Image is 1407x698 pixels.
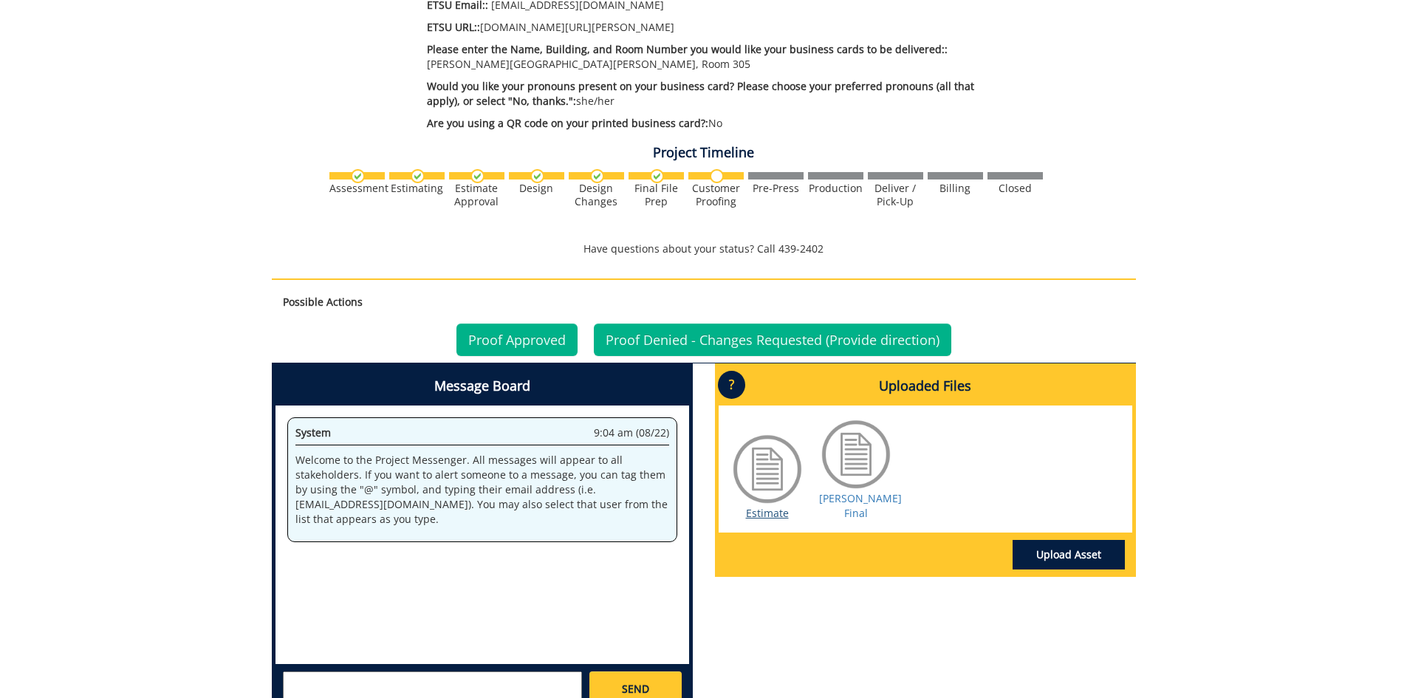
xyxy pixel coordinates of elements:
[710,169,724,183] img: no
[650,169,664,183] img: checkmark
[987,182,1043,195] div: Closed
[427,79,1005,109] p: she/her
[688,182,744,208] div: Customer Proofing
[295,425,331,439] span: System
[629,182,684,208] div: Final File Prep
[718,371,745,399] p: ?
[928,182,983,195] div: Billing
[808,182,863,195] div: Production
[272,242,1136,256] p: Have questions about your status? Call 439-2402
[411,169,425,183] img: checkmark
[449,182,504,208] div: Estimate Approval
[283,295,363,309] strong: Possible Actions
[427,42,948,56] span: Please enter the Name, Building, and Room Number you would like your business cards to be deliver...
[594,324,951,356] a: Proof Denied - Changes Requested (Provide direction)
[868,182,923,208] div: Deliver / Pick-Up
[427,20,480,34] span: ETSU URL::
[509,182,564,195] div: Design
[594,425,669,440] span: 9:04 am (08/22)
[748,182,804,195] div: Pre-Press
[275,367,689,406] h4: Message Board
[427,116,708,130] span: Are you using a QR code on your printed business card?:
[295,453,669,527] p: Welcome to the Project Messenger. All messages will appear to all stakeholders. If you want to al...
[746,506,789,520] a: Estimate
[351,169,365,183] img: checkmark
[719,367,1132,406] h4: Uploaded Files
[272,146,1136,160] h4: Project Timeline
[427,79,974,108] span: Would you like your pronouns present on your business card? Please choose your preferred pronouns...
[530,169,544,183] img: checkmark
[470,169,485,183] img: checkmark
[329,182,385,195] div: Assessment
[569,182,624,208] div: Design Changes
[622,682,649,697] span: SEND
[819,491,902,520] a: [PERSON_NAME] Final
[427,42,1005,72] p: [PERSON_NAME][GEOGRAPHIC_DATA][PERSON_NAME], Room 305
[1013,540,1125,569] a: Upload Asset
[456,324,578,356] a: Proof Approved
[389,182,445,195] div: Estimating
[427,20,1005,35] p: [DOMAIN_NAME][URL][PERSON_NAME]
[590,169,604,183] img: checkmark
[427,116,1005,131] p: No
